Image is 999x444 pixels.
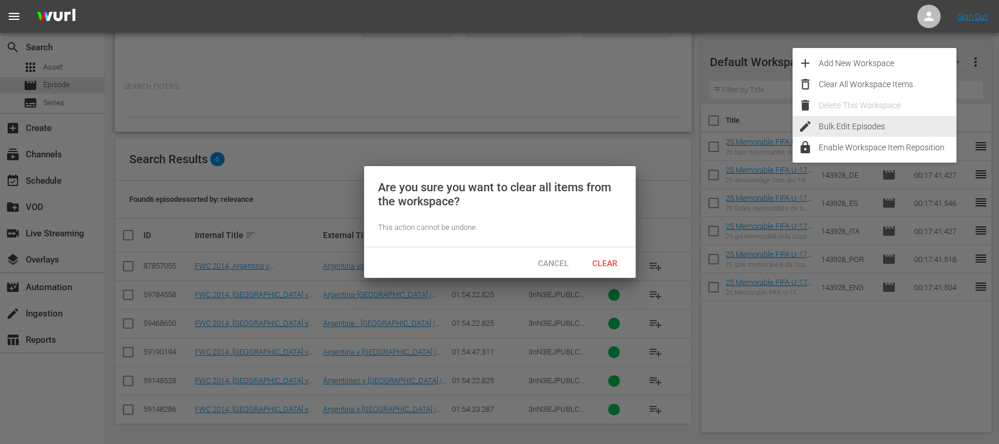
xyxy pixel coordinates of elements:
[819,53,956,74] div: Add New Workspace
[798,56,812,70] span: add
[378,222,622,233] div: This action cannot be undone.
[798,140,812,154] span: lock
[579,252,631,273] button: Clear
[528,259,578,268] span: Cancel
[819,116,956,137] div: Bulk Edit Episodes
[957,12,988,21] a: Sign Out
[28,3,84,30] img: ans4CAIJ8jUAAAAAAAAAAAAAAAAAAAAAAAAgQb4GAAAAAAAAAAAAAAAAAAAAAAAAJMjXAAAAAAAAAAAAAAAAAAAAAAAAgAT5G...
[819,95,956,116] div: Delete This Workspace
[378,180,622,208] div: Are you sure you want to clear all items from the workspace?
[819,137,956,158] div: Enable Workspace Item Reposition
[819,74,956,95] div: Clear All Workspace Items
[583,259,627,268] span: Clear
[798,119,812,133] span: edit
[798,98,812,112] span: delete
[528,252,579,273] button: Cancel
[7,9,21,23] span: menu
